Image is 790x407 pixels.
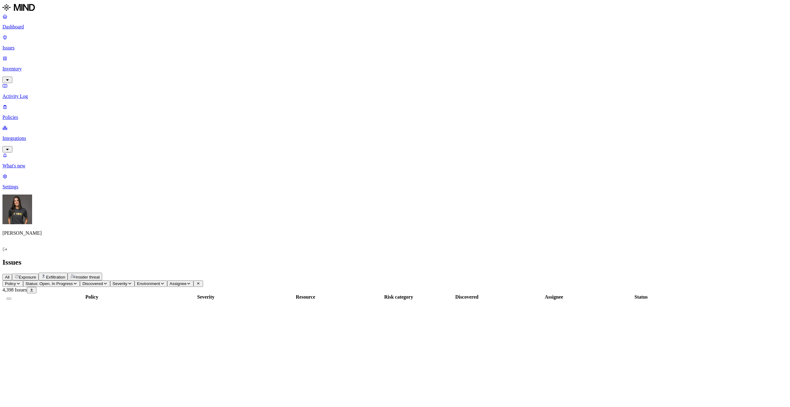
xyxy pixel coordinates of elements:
span: Exposure [19,275,36,279]
div: Resource [244,294,367,300]
div: Severity [169,294,243,300]
div: Assignee [505,294,603,300]
img: MIND [2,2,35,12]
div: Discovered [430,294,504,300]
p: Issues [2,45,788,51]
p: Integrations [2,136,788,141]
span: 4,398 Issues [2,287,27,292]
span: Assignee [170,281,187,286]
span: Discovered [82,281,103,286]
h2: Issues [2,258,788,266]
img: Gal Cohen [2,195,32,224]
p: Policies [2,115,788,120]
span: Insider threat [76,275,100,279]
p: Activity Log [2,94,788,99]
div: Policy [16,294,168,300]
p: Inventory [2,66,788,72]
span: Status: Open, In Progress [26,281,73,286]
p: Dashboard [2,24,788,30]
span: Severity [113,281,127,286]
div: Status [604,294,678,300]
span: Exfiltration [46,275,65,279]
p: Settings [2,184,788,190]
span: Environment [137,281,160,286]
span: Policy [5,281,16,286]
div: Risk category [368,294,429,300]
span: All [5,275,10,279]
p: What's new [2,163,788,169]
button: Select all [6,298,11,300]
